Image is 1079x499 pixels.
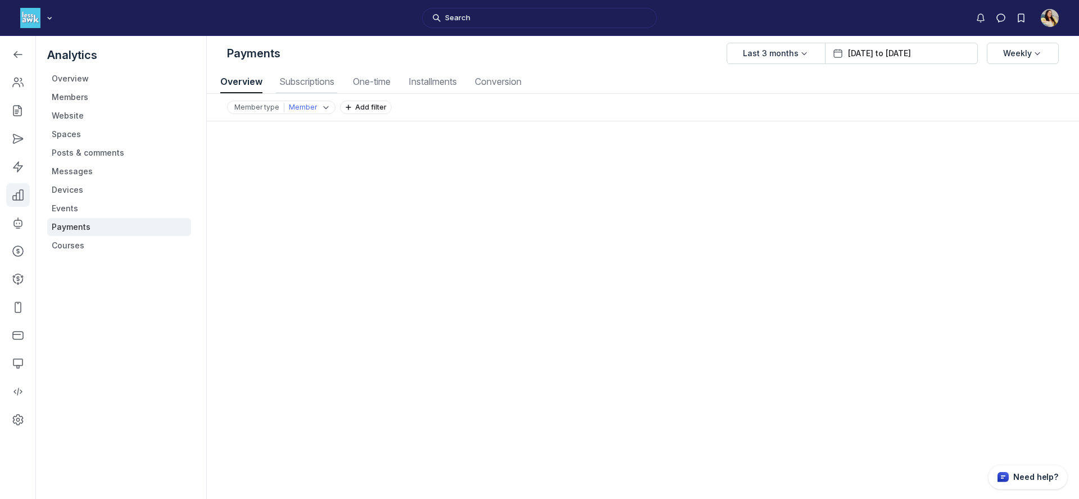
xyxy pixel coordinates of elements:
span: Last 3 months [743,48,799,59]
button: Add filter [340,101,392,114]
a: Events [47,199,191,217]
a: Devices [47,181,191,199]
a: Posts & comments [47,144,191,162]
span: Installments [406,77,459,86]
button: Member typeMember [227,101,336,114]
a: Overview [47,70,191,88]
button: Weekly [987,43,1059,64]
button: One-time [351,71,392,93]
button: Last 3 months [727,43,826,64]
button: Installments [406,71,459,93]
button: Conversion [473,71,524,93]
button: Overview [220,71,262,93]
button: User menu options [1041,9,1059,27]
h5: Payments [227,46,280,61]
h5: Analytics [47,47,191,63]
img: Less Awkward Hub logo [20,8,40,28]
button: Search [422,8,657,28]
span: One-time [351,77,392,86]
span: Weekly [1003,48,1032,59]
button: Less Awkward Hub logo [20,7,55,29]
span: Add filter [355,103,391,111]
p: Member [289,103,317,112]
a: Website [47,107,191,125]
p: Need help? [1013,471,1058,483]
button: Circle support widget [988,465,1068,489]
span: Overview [220,77,262,86]
button: Notifications [971,8,991,28]
button: Bookmarks [1011,8,1031,28]
button: Direct messages [991,8,1011,28]
a: Messages [47,162,191,180]
a: Spaces [47,125,191,143]
span: Conversion [473,77,524,86]
iframe: iframe [207,121,1079,206]
span: Subscriptions [276,77,337,86]
div: Member type [232,103,284,112]
a: Payments [47,218,191,236]
button: Subscriptions [276,71,337,93]
a: Courses [47,237,191,255]
a: Members [47,88,191,106]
